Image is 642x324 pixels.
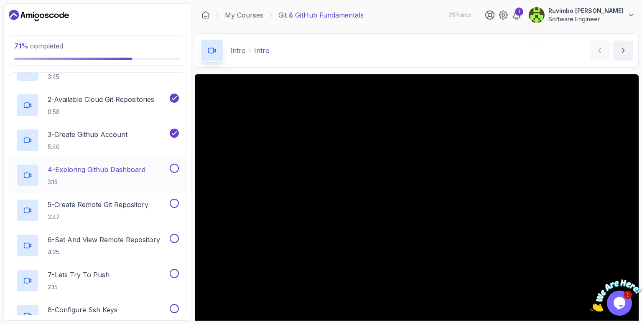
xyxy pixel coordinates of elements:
[48,73,69,81] p: 3:45
[515,8,523,16] div: 1
[16,269,179,292] button: 7-Lets Try To Push2:15
[48,283,110,291] p: 2:15
[9,9,69,22] a: Dashboard
[548,15,624,23] p: Software Engineer
[613,40,633,61] button: next content
[16,199,179,222] button: 5-Create Remote Git Repository3:47
[48,200,148,210] p: 5 - Create Remote Git Repository
[48,305,117,315] p: 8 - Configure Ssh Keys
[48,270,110,280] p: 7 - Lets Try To Push
[201,11,210,19] a: Dashboard
[278,10,364,20] p: Git & GitHub Fundamentals
[590,272,642,311] iframe: chat widget
[16,234,179,257] button: 6-Set And View Remote Repository4:25
[48,143,127,151] p: 5:40
[528,7,635,23] button: user profile imageRuvimbo [PERSON_NAME]Software Engineer
[590,40,610,61] button: previous content
[48,235,160,245] p: 6 - Set And View Remote Repository
[14,42,63,50] span: completed
[48,248,160,256] p: 4:25
[548,7,624,15] p: Ruvimbo [PERSON_NAME]
[529,7,545,23] img: user profile image
[195,74,639,324] iframe: 1 - Intro
[48,129,127,139] p: 3 - Create Github Account
[16,94,179,117] button: 2-Available Cloud Git Repositories0:58
[48,165,145,175] p: 4 - Exploring Github Dashboard
[16,129,179,152] button: 3-Create Github Account5:40
[16,164,179,187] button: 4-Exploring Github Dashboard3:15
[254,46,270,56] p: Intro
[225,10,263,20] a: My Courses
[449,11,471,19] p: 21 Points
[48,108,154,116] p: 0:58
[48,94,154,104] p: 2 - Available Cloud Git Repositories
[512,10,522,20] a: 1
[14,42,28,50] span: 71 %
[48,178,145,186] p: 3:15
[48,213,148,221] p: 3:47
[230,46,246,56] p: Intro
